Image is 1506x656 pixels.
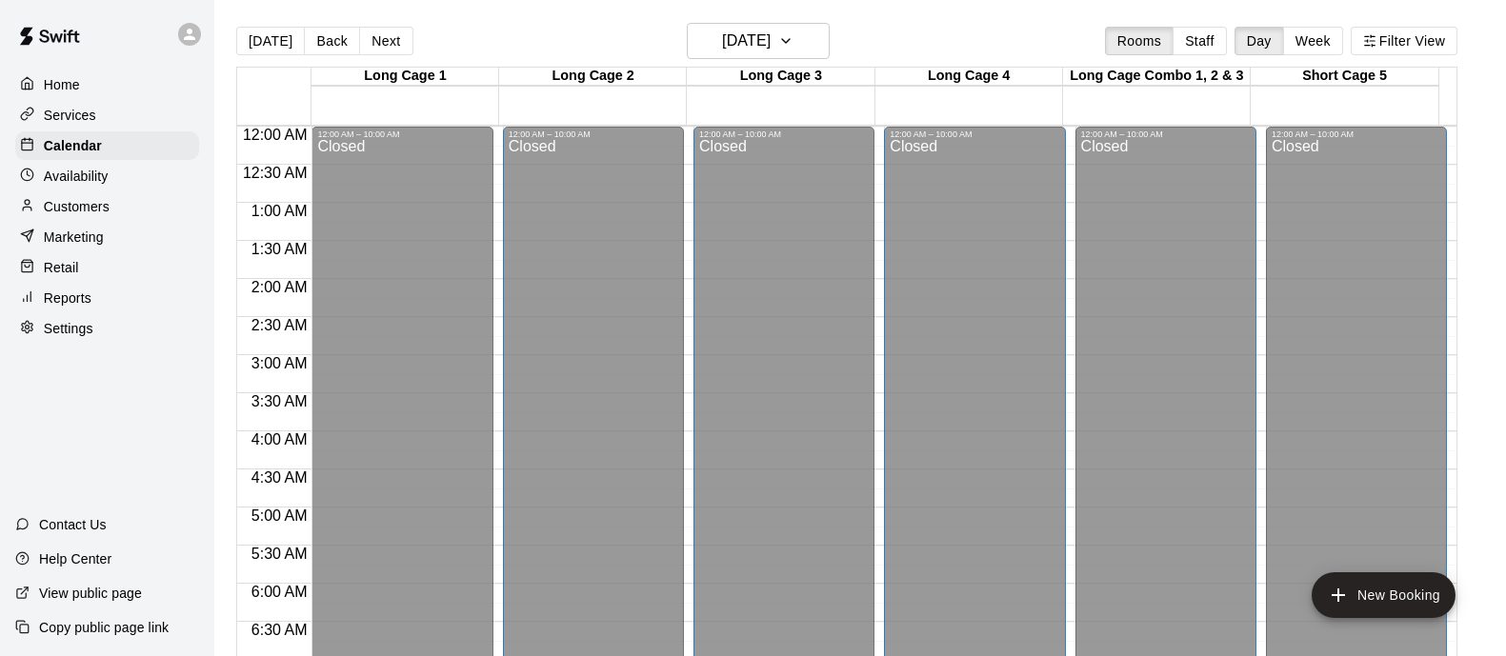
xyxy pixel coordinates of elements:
[509,129,678,139] div: 12:00 AM – 10:00 AM
[317,129,487,139] div: 12:00 AM – 10:00 AM
[15,101,199,129] a: Services
[15,162,199,190] a: Availability
[1272,129,1441,139] div: 12:00 AM – 10:00 AM
[44,167,109,186] p: Availability
[39,549,111,568] p: Help Center
[1351,27,1457,55] button: Filter View
[236,27,305,55] button: [DATE]
[15,70,199,99] a: Home
[1312,572,1456,618] button: add
[1283,27,1343,55] button: Week
[238,165,312,181] span: 12:30 AM
[15,284,199,312] a: Reports
[15,192,199,221] a: Customers
[304,27,360,55] button: Back
[15,223,199,251] a: Marketing
[687,68,874,86] div: Long Cage 3
[1081,129,1251,139] div: 12:00 AM – 10:00 AM
[359,27,412,55] button: Next
[1173,27,1227,55] button: Staff
[39,515,107,534] p: Contact Us
[1235,27,1284,55] button: Day
[247,393,312,409] span: 3:30 AM
[875,68,1063,86] div: Long Cage 4
[247,241,312,257] span: 1:30 AM
[238,127,312,143] span: 12:00 AM
[1251,68,1438,86] div: Short Cage 5
[39,584,142,603] p: View public page
[44,136,102,155] p: Calendar
[247,622,312,638] span: 6:30 AM
[44,319,93,338] p: Settings
[44,258,79,277] p: Retail
[247,431,312,447] span: 4:00 AM
[1063,68,1251,86] div: Long Cage Combo 1, 2 & 3
[687,23,830,59] button: [DATE]
[44,288,91,308] p: Reports
[247,355,312,371] span: 3:00 AM
[39,618,169,637] p: Copy public page link
[699,129,869,139] div: 12:00 AM – 10:00 AM
[44,75,80,94] p: Home
[44,228,104,247] p: Marketing
[1105,27,1174,55] button: Rooms
[499,68,687,86] div: Long Cage 2
[247,317,312,333] span: 2:30 AM
[247,469,312,486] span: 4:30 AM
[15,314,199,343] a: Settings
[890,129,1059,139] div: 12:00 AM – 10:00 AM
[44,106,96,125] p: Services
[44,197,110,216] p: Customers
[247,507,312,524] span: 5:00 AM
[311,68,499,86] div: Long Cage 1
[15,131,199,160] a: Calendar
[15,253,199,282] a: Retail
[247,203,312,219] span: 1:00 AM
[247,279,312,295] span: 2:00 AM
[722,28,771,54] h6: [DATE]
[247,546,312,562] span: 5:30 AM
[247,584,312,600] span: 6:00 AM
